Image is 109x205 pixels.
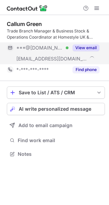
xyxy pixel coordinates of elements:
[16,56,87,62] span: [EMAIL_ADDRESS][DOMAIN_NAME]
[7,20,42,27] div: Callum Green
[16,45,63,51] span: ***@[DOMAIN_NAME]
[7,28,105,40] div: Trade Branch Manager & Business Stock & Operations Coordinator at Homestyle UK & Tradesupply Windows
[18,151,102,157] span: Notes
[7,136,105,145] button: Find work email
[7,149,105,159] button: Notes
[18,123,73,128] span: Add to email campaign
[19,106,91,112] span: AI write personalized message
[19,90,93,95] div: Save to List / ATS / CRM
[7,119,105,132] button: Add to email campaign
[18,137,102,143] span: Find work email
[7,86,105,99] button: save-profile-one-click
[73,44,99,51] button: Reveal Button
[7,103,105,115] button: AI write personalized message
[7,4,48,12] img: ContactOut v5.3.10
[73,66,99,73] button: Reveal Button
